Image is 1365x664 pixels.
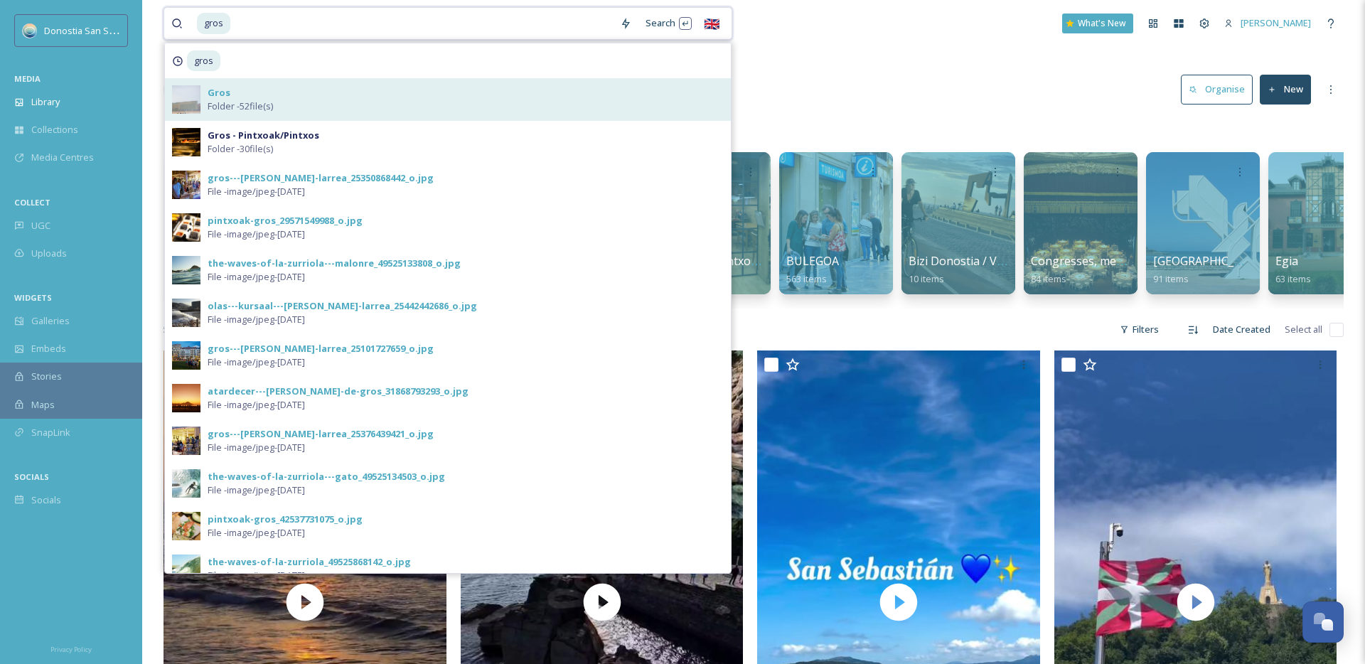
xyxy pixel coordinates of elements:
button: New [1260,75,1311,104]
img: gros---javier-larrea_25101727659_o.jpg [172,341,200,370]
span: File - image/jpeg - [DATE] [208,185,305,198]
div: the-waves-of-la-zurriola_49525868142_o.jpg [208,555,411,569]
span: Embeds [31,342,66,355]
span: 563 items [786,272,827,285]
button: Open Chat [1302,601,1344,643]
a: Bizi Donostia / Vive [GEOGRAPHIC_DATA]10 items [909,255,1129,285]
span: Donostia San Sebastián Turismoa [44,23,188,37]
div: the-waves-of-la-zurriola---malonre_49525133808_o.jpg [208,257,461,270]
a: Antiguo - pintxoak/Pintxos29 items [664,255,808,285]
span: Stories [31,370,62,383]
span: Congresses, meetings & venues [1031,253,1201,269]
a: Egia63 items [1275,255,1311,285]
div: gros---[PERSON_NAME]-larrea_25101727659_o.jpg [208,342,434,355]
img: gros---javier-larrea_25350868442_o.jpg [172,171,200,199]
span: [PERSON_NAME] [1241,16,1311,29]
span: Privacy Policy [50,645,92,654]
span: Bizi Donostia / Vive [GEOGRAPHIC_DATA] [909,253,1129,269]
a: BULEGOA563 items [786,255,839,285]
span: COLLECT [14,197,50,208]
span: Socials [31,493,61,507]
span: File - image/jpeg - [DATE] [208,355,305,369]
span: BULEGOA [786,253,839,269]
img: the-waves-of-la-zurriola---gato_49525134503_o.jpg [172,469,200,498]
span: Antiguo - pintxoak/Pintxos [664,253,808,269]
div: pintxoak-gros_29571549988_o.jpg [208,214,363,227]
strong: Gros - Pintxoak/Pintxos [208,129,319,141]
span: SnapLink [31,426,70,439]
span: Collections [31,123,78,136]
img: dss_7070_7285881604_o.jpg [172,85,200,114]
span: gros [197,13,230,33]
a: What's New [1062,14,1133,33]
div: Date Created [1206,316,1278,343]
img: images.jpeg [23,23,37,38]
span: File - image/jpeg - [DATE] [208,441,305,454]
span: SOCIALS [14,471,49,482]
span: 63 items [1275,272,1311,285]
a: Congresses, meetings & venues84 items [1031,255,1201,285]
img: gros---javier-larrea_25376439421_o.jpg [172,427,200,455]
span: Select all [1285,323,1322,336]
span: File - image/jpeg - [DATE] [208,270,305,284]
span: gros [187,50,220,71]
div: pintxoak-gros_42537731075_o.jpg [208,513,363,526]
div: gros---[PERSON_NAME]-larrea_25350868442_o.jpg [208,171,434,185]
img: the-waves-of-la-zurriola---malonre_49525133808_o.jpg [172,256,200,284]
span: File - image/jpeg - [DATE] [208,227,305,241]
button: Organise [1181,75,1253,104]
div: the-waves-of-la-zurriola---gato_49525134503_o.jpg [208,470,445,483]
span: 91 items [1153,272,1189,285]
strong: Gros [208,86,230,99]
img: pintxoak-gros_42537571865_o.jpg [172,128,200,156]
div: Search [638,9,699,37]
div: 🇬🇧 [699,11,724,36]
div: atardecer---[PERSON_NAME]-de-gros_31868793293_o.jpg [208,385,469,398]
div: olas---kursaal---[PERSON_NAME]-larrea_25442442686_o.jpg [208,299,477,313]
img: the-waves-of-la-zurriola_49525868142_o.jpg [172,555,200,583]
span: File - image/jpeg - [DATE] [208,569,305,582]
span: UGC [31,219,50,232]
span: Folder - 52 file(s) [208,100,273,113]
span: File - image/jpeg - [DATE] [208,483,305,497]
a: [PERSON_NAME] [1217,9,1318,37]
span: Uploads [31,247,67,260]
span: Maps [31,398,55,412]
img: olas---kursaal---javier-larrea_25442442686_o.jpg [172,299,200,327]
span: Folder - 30 file(s) [208,142,273,156]
span: Egia [1275,253,1298,269]
span: 84 items [1031,272,1066,285]
span: 10 items [909,272,944,285]
span: 566 file s [164,323,197,336]
span: MEDIA [14,73,41,84]
span: File - image/jpeg - [DATE] [208,526,305,540]
span: WIDGETS [14,292,52,303]
div: gros---[PERSON_NAME]-larrea_25376439421_o.jpg [208,427,434,441]
span: Media Centres [31,151,94,164]
div: Filters [1113,316,1166,343]
span: File - image/jpeg - [DATE] [208,398,305,412]
img: pintxoak-gros_42537731075_o.jpg [172,512,200,540]
a: Privacy Policy [50,640,92,657]
img: pintxoak-gros_29571549988_o.jpg [172,213,200,242]
span: File - image/jpeg - [DATE] [208,313,305,326]
span: Galleries [31,314,70,328]
img: atardecer---muro-de-gros_31868793293_o.jpg [172,384,200,412]
span: Library [31,95,60,109]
